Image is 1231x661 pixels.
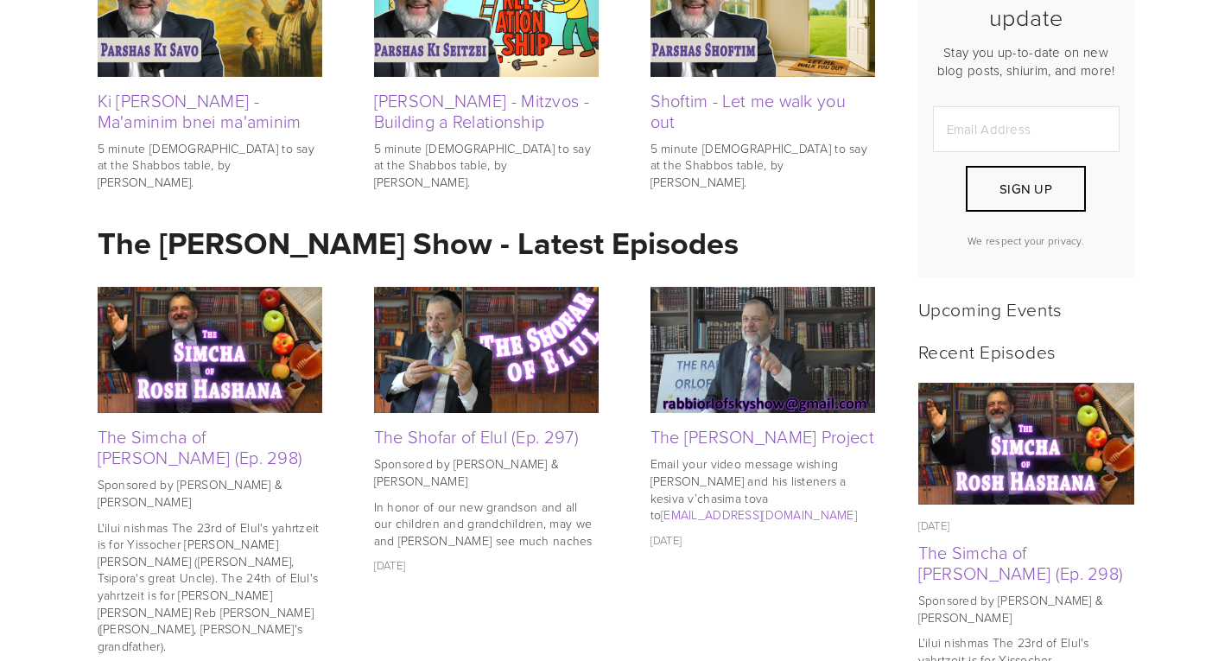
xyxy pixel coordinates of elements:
p: L'ilui nishmas The 23rd of Elul's yahrtzeit is for Yissocher [PERSON_NAME] [PERSON_NAME] ([PERSON... [98,519,322,655]
time: [DATE] [918,518,950,533]
a: The Shofar of Elul (Ep. 297) [374,424,579,448]
a: The Simcha of Rosh Hashana (Ep. 298) [918,383,1134,505]
p: Sponsored by [PERSON_NAME] & [PERSON_NAME] [918,592,1134,626]
img: The Shofar of Elul (Ep. 297) [374,287,599,413]
span: Sign Up [999,180,1052,198]
a: The [PERSON_NAME] Project [650,424,875,448]
input: Email Address [933,106,1120,152]
img: The Simcha of Rosh Hashana (Ep. 298) [917,383,1134,505]
p: 5 minute [DEMOGRAPHIC_DATA] to say at the Shabbos table, by [PERSON_NAME]. [98,140,322,191]
a: [PERSON_NAME] - Mitzvos - Building a Relationship [374,88,590,133]
a: Ki [PERSON_NAME] - Ma'aminim bnei ma'aminim [98,88,301,133]
a: [EMAIL_ADDRESS][DOMAIN_NAME] [661,506,857,523]
p: Sponsored by [PERSON_NAME] & [PERSON_NAME] [98,476,322,510]
img: The Simcha of Rosh Hashana (Ep. 298) [98,287,322,413]
h2: Recent Episodes [918,340,1134,362]
strong: The [PERSON_NAME] Show - Latest Episodes [98,220,739,265]
p: In honor of our new grandson and all our children and grandchildren, may we and [PERSON_NAME] see... [374,499,599,550]
time: [DATE] [650,532,682,548]
p: We respect your privacy. [933,233,1120,248]
a: The Simcha of [PERSON_NAME] (Ep. 298) [918,540,1124,585]
p: 5 minute [DEMOGRAPHIC_DATA] to say at the Shabbos table, by [PERSON_NAME]. [650,140,875,191]
h2: Upcoming Events [918,298,1134,320]
time: [DATE] [374,557,406,573]
button: Sign Up [966,166,1085,212]
a: Shoftim - Let me walk you out [650,88,847,133]
p: Email your video message wishing [PERSON_NAME] and his listeners a kesiva v’chasima tova to [650,455,875,523]
p: 5 minute [DEMOGRAPHIC_DATA] to say at the Shabbos table, by [PERSON_NAME]. [374,140,599,191]
img: The Rabbi Orlofsky Rosh Hashana Project [650,287,875,413]
a: The Simcha of [PERSON_NAME] (Ep. 298) [98,424,303,469]
p: Stay you up-to-date on new blog posts, shiurim, and more! [933,43,1120,79]
p: Sponsored by [PERSON_NAME] & [PERSON_NAME] [374,455,599,489]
